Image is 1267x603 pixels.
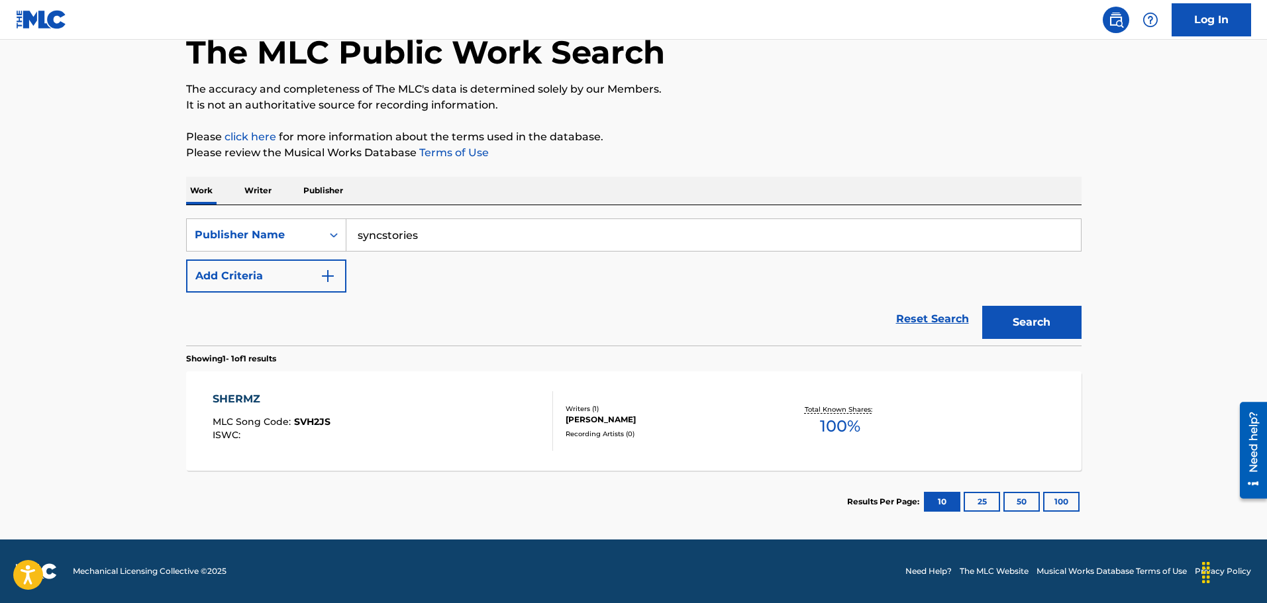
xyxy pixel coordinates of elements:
[299,177,347,205] p: Publisher
[16,563,57,579] img: logo
[186,177,217,205] p: Work
[186,353,276,365] p: Showing 1 - 1 of 1 results
[320,268,336,284] img: 9d2ae6d4665cec9f34b9.svg
[805,404,876,414] p: Total Known Shares:
[240,177,276,205] p: Writer
[566,404,766,414] div: Writers ( 1 )
[566,429,766,439] div: Recording Artists ( 0 )
[213,391,330,407] div: SHERMZ
[905,565,952,577] a: Need Help?
[1037,565,1187,577] a: Musical Works Database Terms of Use
[186,129,1082,145] p: Please for more information about the terms used in the database.
[566,414,766,426] div: [PERSON_NAME]
[982,306,1082,339] button: Search
[417,146,489,159] a: Terms of Use
[294,416,330,428] span: SVH2JS
[1201,539,1267,603] iframe: Chat Widget
[1043,492,1080,512] button: 100
[186,81,1082,97] p: The accuracy and completeness of The MLC's data is determined solely by our Members.
[186,32,665,72] h1: The MLC Public Work Search
[960,565,1029,577] a: The MLC Website
[186,145,1082,161] p: Please review the Musical Works Database
[1142,12,1158,28] img: help
[225,130,276,143] a: click here
[1230,396,1267,503] iframe: Resource Center
[1003,492,1040,512] button: 50
[213,416,294,428] span: MLC Song Code :
[195,227,314,243] div: Publisher Name
[186,218,1082,346] form: Search Form
[16,10,67,29] img: MLC Logo
[847,496,923,508] p: Results Per Page:
[73,565,227,577] span: Mechanical Licensing Collective © 2025
[186,97,1082,113] p: It is not an authoritative source for recording information.
[186,371,1082,471] a: SHERMZMLC Song Code:SVH2JSISWC:Writers (1)[PERSON_NAME]Recording Artists (0)Total Known Shares:100%
[213,429,244,441] span: ISWC :
[1137,7,1164,33] div: Help
[924,492,960,512] button: 10
[1108,12,1124,28] img: search
[1103,7,1129,33] a: Public Search
[1195,553,1217,592] div: Drag
[964,492,1000,512] button: 25
[1172,3,1251,36] a: Log In
[186,259,346,293] button: Add Criteria
[820,414,860,438] span: 100 %
[1195,565,1251,577] a: Privacy Policy
[889,304,976,334] a: Reset Search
